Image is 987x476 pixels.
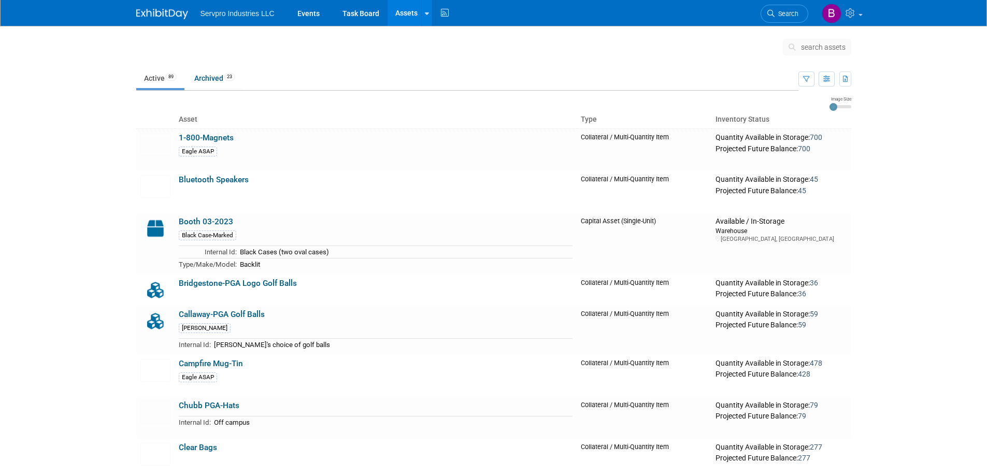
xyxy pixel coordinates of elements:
[810,401,818,409] span: 79
[783,39,851,55] button: search assets
[179,372,217,382] div: Eagle ASAP
[798,321,806,329] span: 59
[140,217,170,240] img: Capital-Asset-Icon-2.png
[798,145,810,153] span: 700
[716,359,847,368] div: Quantity Available in Storage:
[577,355,711,397] td: Collateral / Multi-Quantity Item
[175,111,577,128] th: Asset
[187,68,243,88] a: Archived23
[211,416,573,428] td: Off campus
[237,258,573,270] td: Backlit
[179,416,211,428] td: Internal Id:
[577,213,711,275] td: Capital Asset (Single-Unit)
[716,279,847,288] div: Quantity Available in Storage:
[237,246,573,258] td: Black Cases (two oval cases)
[577,171,711,213] td: Collateral / Multi-Quantity Item
[801,43,846,51] span: search assets
[716,452,847,463] div: Projected Future Balance:
[165,73,177,81] span: 89
[577,111,711,128] th: Type
[136,68,184,88] a: Active89
[798,454,810,462] span: 277
[179,401,239,410] a: Chubb PGA-Hats
[716,410,847,421] div: Projected Future Balance:
[224,73,235,81] span: 23
[716,401,847,410] div: Quantity Available in Storage:
[716,142,847,154] div: Projected Future Balance:
[179,217,233,226] a: Booth 03-2023
[577,275,711,306] td: Collateral / Multi-Quantity Item
[179,359,243,368] a: Campfire Mug-Tin
[798,186,806,195] span: 45
[810,175,818,183] span: 45
[140,310,170,333] img: Collateral-Icon-2.png
[140,279,170,301] img: Collateral-Icon-2.png
[716,133,847,142] div: Quantity Available in Storage:
[716,184,847,196] div: Projected Future Balance:
[716,287,847,299] div: Projected Future Balance:
[716,368,847,379] div: Projected Future Balance:
[179,323,231,333] div: [PERSON_NAME]
[577,397,711,439] td: Collateral / Multi-Quantity Item
[716,175,847,184] div: Quantity Available in Storage:
[179,230,236,240] div: Black Case-Marked
[798,412,806,420] span: 79
[810,359,822,367] span: 478
[810,133,822,141] span: 700
[829,96,851,102] div: Image Size
[577,128,711,171] td: Collateral / Multi-Quantity Item
[775,10,798,18] span: Search
[577,306,711,355] td: Collateral / Multi-Quantity Item
[716,217,847,226] div: Available / In-Storage
[179,147,217,156] div: Eagle ASAP
[179,175,249,184] a: Bluetooth Speakers
[716,235,847,243] div: [GEOGRAPHIC_DATA], [GEOGRAPHIC_DATA]
[179,339,211,351] td: Internal Id:
[211,339,573,351] td: [PERSON_NAME]'s choice of golf balls
[810,443,822,451] span: 277
[136,9,188,19] img: ExhibitDay
[761,5,808,23] a: Search
[179,310,265,319] a: Callaway-PGA Golf Balls
[716,443,847,452] div: Quantity Available in Storage:
[179,279,297,288] a: Bridgestone-PGA Logo Golf Balls
[822,4,841,23] img: Brian Donnelly
[810,279,818,287] span: 36
[179,246,237,258] td: Internal Id:
[716,226,847,235] div: Warehouse
[179,443,217,452] a: Clear Bags
[179,258,237,270] td: Type/Make/Model:
[798,370,810,378] span: 428
[716,310,847,319] div: Quantity Available in Storage:
[179,133,234,142] a: 1-800-Magnets
[716,319,847,330] div: Projected Future Balance:
[810,310,818,318] span: 59
[798,290,806,298] span: 36
[201,9,275,18] span: Servpro Industries LLC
